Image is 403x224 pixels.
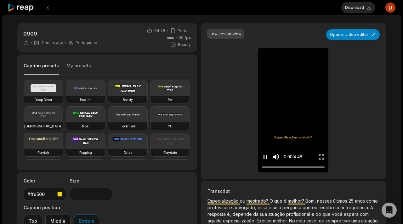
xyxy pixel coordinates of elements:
[247,198,270,204] span: mestrado?
[305,198,317,204] span: Bom,
[70,177,112,184] label: Size
[240,198,247,204] span: ou
[335,205,345,210] span: com
[344,211,360,217] span: espera
[355,198,366,204] span: anos
[343,218,351,223] span: tive
[41,40,63,45] span: 3 hours ago
[288,198,305,204] span: melhor?
[229,205,233,210] span: e
[223,218,257,223] span: especialização.
[24,177,66,184] label: Color
[207,188,379,194] h3: Transcript
[272,153,280,161] button: Mute sound
[306,218,319,223] span: caso,
[361,218,378,223] span: atuação
[253,211,260,217] span: da
[299,135,312,140] span: mestrado?
[317,198,333,204] span: nesses
[333,198,349,204] span: últimos
[82,124,89,129] h3: Mozi
[289,218,296,223] span: No
[178,28,191,34] span: Portrait
[76,40,97,45] span: Portuguese
[282,205,303,210] span: pergunta
[123,97,133,102] h3: Beasty
[207,211,227,217] span: resposta
[269,205,273,210] span: é
[351,218,361,223] span: uma
[210,31,241,37] div: Low-res preview
[168,97,173,102] h3: Pet
[124,150,132,155] h3: Drive
[233,205,258,210] span: advogado,
[179,35,191,41] span: 30
[319,205,335,210] span: recebo
[345,205,370,210] span: frequência.
[163,150,177,155] h3: Playdate
[178,42,191,48] span: Beasty
[120,124,136,129] h3: Tech Talk
[24,63,59,75] button: Caption presets
[184,35,191,40] span: fps
[341,2,375,13] button: Download
[257,218,273,223] span: Explico
[326,29,380,40] button: Open in video editor
[262,151,268,163] button: Pause video
[37,150,49,155] h3: Playfair
[24,188,66,200] button: #ffd500
[232,211,253,217] span: depende
[227,211,232,217] span: é,
[66,63,91,75] button: My presets
[268,211,286,217] span: atuação
[273,218,289,223] span: melhor.
[24,204,99,211] label: Caption position
[296,218,306,223] span: meu
[207,198,240,204] span: Especialização
[382,203,397,218] div: Open Intercom Messenger
[349,198,355,204] span: 25
[360,211,369,217] span: com
[284,154,302,160] div: 0:00 / 4:48
[270,198,274,204] span: O
[295,135,298,140] span: ou
[79,150,92,155] h3: Popping
[370,205,373,210] span: A
[258,205,269,210] span: essa
[207,205,229,210] span: professor
[311,211,315,217] span: e
[274,198,284,204] span: que
[35,97,52,102] h3: Deep Diver
[24,124,63,129] h3: [DEMOGRAPHIC_DATA]
[318,151,325,163] button: Enter Fullscreen
[366,198,378,204] span: como
[168,124,173,129] h3: YC
[260,211,268,217] span: sua
[303,205,312,210] span: que
[273,205,282,210] span: uma
[154,28,165,34] span: 04:48
[207,218,223,223] span: aquela
[80,97,91,102] h3: Popline
[284,198,288,204] span: é
[326,218,343,223] span: sempre
[322,211,332,217] span: que
[332,211,344,217] span: você
[27,191,55,198] div: #ffd500
[315,211,322,217] span: do
[312,205,319,210] span: eu
[319,218,326,223] span: eu
[23,30,97,37] p: 0909
[286,211,311,217] span: profissional
[274,135,295,140] span: Especialização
